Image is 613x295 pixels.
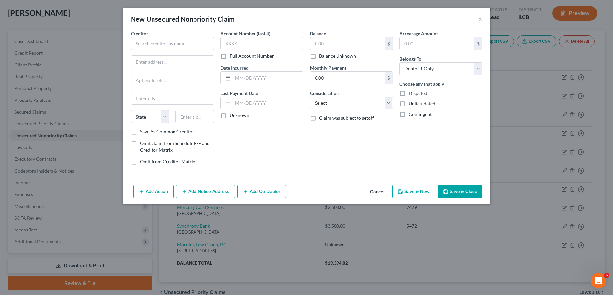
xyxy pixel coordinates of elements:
[131,37,214,50] input: Search creditor by name...
[220,37,303,50] input: XXXX
[478,15,482,23] button: ×
[131,74,214,86] input: Apt, Suite, etc...
[131,31,148,36] span: Creditor
[140,128,194,135] label: Save As Common Creditor
[399,56,421,62] span: Belongs To
[230,112,249,119] label: Unknown
[310,65,346,71] label: Monthly Payment
[220,90,258,97] label: Last Payment Date
[237,185,286,198] button: Add Co-Debtor
[176,185,235,198] button: Add Notice Address
[133,185,174,198] button: Add Action
[591,273,606,288] iframe: Intercom live chat
[385,37,393,50] div: $
[140,159,195,164] span: Omit from Creditor Matrix
[175,110,214,123] input: Enter zip...
[319,53,356,59] label: Balance Unknown
[310,90,339,97] label: Consideration
[131,14,235,24] div: New Unsecured Nonpriority Claim
[220,65,249,71] label: Date Incurred
[409,101,435,106] span: Unliquidated
[131,92,214,104] input: Enter city...
[220,30,270,37] label: Account Number (last 4)
[400,37,474,50] input: 0.00
[399,81,444,87] label: Choose any that apply
[474,37,482,50] div: $
[409,111,432,117] span: Contingent
[310,72,385,84] input: 0.00
[604,273,609,278] span: 6
[399,30,438,37] label: Arrearage Amount
[365,185,390,198] button: Cancel
[319,115,374,120] span: Claim was subject to setoff
[131,56,214,68] input: Enter address...
[438,185,482,198] button: Save & Close
[385,72,393,84] div: $
[233,97,303,109] input: MM/DD/YYYY
[230,53,274,59] label: Full Account Number
[310,30,326,37] label: Balance
[409,90,427,96] span: Disputed
[392,185,435,198] button: Save & New
[310,37,385,50] input: 0.00
[140,140,210,153] span: Omit claim from Schedule E/F and Creditor Matrix
[233,72,303,84] input: MM/DD/YYYY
